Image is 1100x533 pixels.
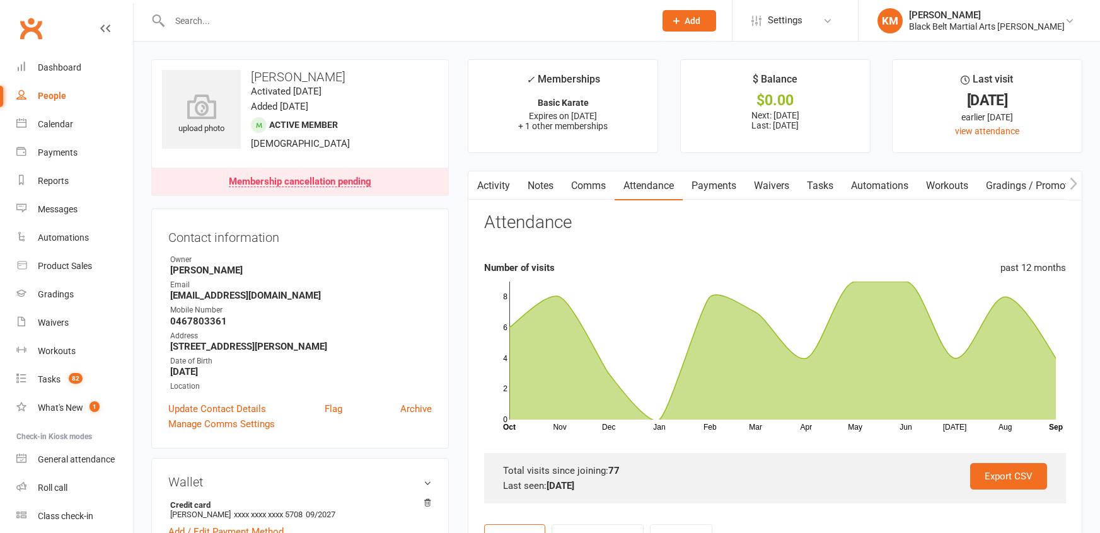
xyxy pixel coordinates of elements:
time: Added [DATE] [251,101,308,112]
div: upload photo [162,94,241,135]
div: Total visits since joining: [503,463,1047,478]
strong: 0467803361 [170,316,432,327]
div: earlier [DATE] [904,110,1070,124]
span: Settings [768,6,802,35]
a: Workouts [917,171,977,200]
a: Payments [683,171,745,200]
div: General attendance [38,454,115,464]
strong: [STREET_ADDRESS][PERSON_NAME] [170,341,432,352]
a: Update Contact Details [168,401,266,416]
div: Calendar [38,119,73,129]
div: Black Belt Martial Arts [PERSON_NAME] [909,21,1065,32]
h3: Contact information [168,226,432,244]
a: Waivers [745,171,798,200]
strong: Credit card [170,500,426,510]
span: Expires on [DATE] [529,111,597,121]
div: Memberships [526,71,600,95]
div: Reports [38,176,69,186]
div: Product Sales [38,261,92,271]
a: Activity [468,171,519,200]
span: [DEMOGRAPHIC_DATA] [251,138,350,149]
span: xxxx xxxx xxxx 5708 [234,510,303,519]
div: Email [170,279,432,291]
input: Search... [166,12,646,30]
a: Gradings [16,280,133,309]
div: Last visit [961,71,1013,94]
span: 82 [69,373,83,384]
div: Last seen: [503,478,1047,493]
div: $0.00 [692,94,859,107]
a: Automations [842,171,917,200]
div: Owner [170,254,432,266]
div: Waivers [38,318,69,328]
div: $ Balance [753,71,797,94]
a: Automations [16,224,133,252]
a: Comms [562,171,615,200]
div: Membership cancellation pending [229,177,371,187]
div: Class check-in [38,511,93,521]
h3: Attendance [484,213,572,232]
div: Payments [38,147,78,158]
a: Waivers [16,309,133,337]
a: Product Sales [16,252,133,280]
a: Manage Comms Settings [168,416,275,432]
a: Tasks 82 [16,365,133,394]
div: Messages [38,204,78,214]
p: Next: [DATE] Last: [DATE] [692,110,859,130]
span: 09/2027 [306,510,335,519]
strong: [PERSON_NAME] [170,265,432,276]
strong: Basic Karate [538,98,589,108]
i: ✓ [526,74,535,86]
div: Automations [38,232,89,243]
a: What's New1 [16,394,133,422]
strong: Number of visits [484,262,555,273]
a: Dashboard [16,54,133,82]
strong: [EMAIL_ADDRESS][DOMAIN_NAME] [170,290,432,301]
strong: 77 [608,465,620,476]
time: Activated [DATE] [251,86,321,97]
a: Workouts [16,337,133,365]
a: view attendance [955,126,1019,136]
a: Attendance [615,171,683,200]
button: Add [663,10,716,32]
strong: [DATE] [170,366,432,377]
div: Workouts [38,346,76,356]
a: General attendance kiosk mode [16,445,133,474]
div: [PERSON_NAME] [909,9,1065,21]
div: Address [170,330,432,342]
a: Archive [400,401,432,416]
a: Messages [16,195,133,224]
div: What's New [38,403,83,413]
a: Flag [325,401,342,416]
div: Dashboard [38,62,81,72]
span: Add [685,16,700,26]
a: Class kiosk mode [16,502,133,530]
div: KM [877,8,903,33]
div: Date of Birth [170,355,432,367]
li: [PERSON_NAME] [168,498,432,521]
a: Roll call [16,474,133,502]
div: Gradings [38,289,74,299]
div: [DATE] [904,94,1070,107]
a: Notes [519,171,562,200]
span: + 1 other memberships [518,121,608,131]
a: Payments [16,139,133,167]
span: Active member [269,120,338,130]
div: Roll call [38,483,67,493]
div: People [38,91,66,101]
a: Clubworx [15,13,47,44]
a: Reports [16,167,133,195]
a: Gradings / Promotions [977,171,1096,200]
div: Tasks [38,374,61,384]
h3: Wallet [168,475,432,489]
div: past 12 months [1000,260,1066,275]
span: 1 [90,401,100,412]
strong: [DATE] [547,480,574,491]
a: Export CSV [970,463,1047,490]
a: Calendar [16,110,133,139]
h3: [PERSON_NAME] [162,70,438,84]
div: Location [170,381,432,393]
div: Mobile Number [170,304,432,316]
a: Tasks [798,171,842,200]
a: People [16,82,133,110]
